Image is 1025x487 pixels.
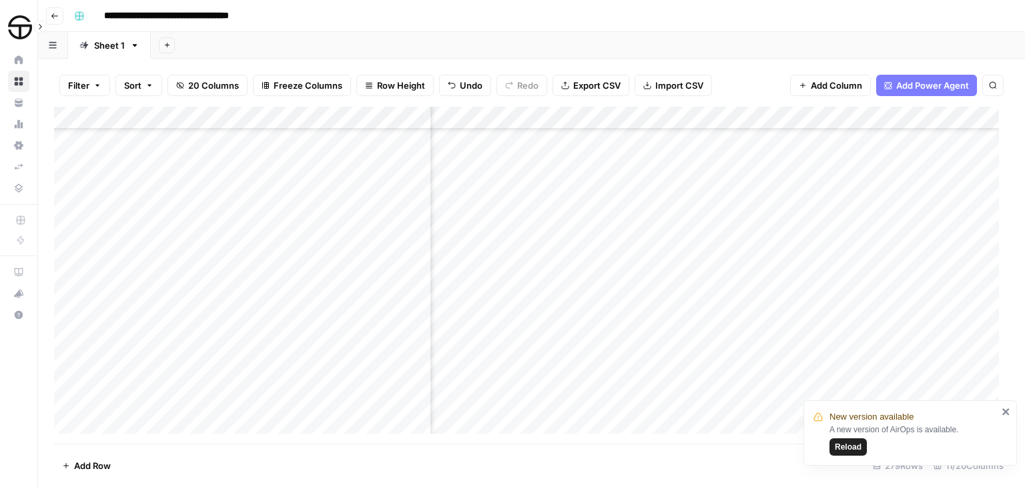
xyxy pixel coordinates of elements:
a: Syncs [8,156,29,177]
button: Add Power Agent [876,75,977,96]
div: What's new? [9,284,29,304]
a: Browse [8,71,29,92]
a: Sheet 1 [68,32,151,59]
button: close [1002,406,1011,417]
span: Add Row [74,459,111,472]
span: Row Height [377,79,425,92]
button: Undo [439,75,491,96]
a: Usage [8,113,29,135]
button: Reload [829,438,867,456]
span: Reload [835,441,862,453]
span: Undo [460,79,482,92]
button: Sort [115,75,162,96]
button: Filter [59,75,110,96]
span: Redo [517,79,539,92]
button: Export CSV [553,75,629,96]
span: Filter [68,79,89,92]
button: Help + Support [8,304,29,326]
span: Import CSV [655,79,703,92]
button: Workspace: SimpleTire [8,11,29,44]
span: 20 Columns [188,79,239,92]
a: Settings [8,135,29,156]
a: Home [8,49,29,71]
button: Freeze Columns [253,75,351,96]
span: Add Power Agent [896,79,969,92]
span: Add Column [811,79,862,92]
span: Freeze Columns [274,79,342,92]
span: Export CSV [573,79,621,92]
span: Sort [124,79,141,92]
a: AirOps Academy [8,262,29,283]
div: A new version of AirOps is available. [829,424,998,456]
button: Redo [496,75,547,96]
button: 20 Columns [167,75,248,96]
div: Sheet 1 [94,39,125,52]
a: Data Library [8,177,29,199]
button: Add Row [54,455,119,476]
span: New version available [829,410,914,424]
a: Your Data [8,92,29,113]
img: SimpleTire Logo [8,15,32,39]
div: 279 Rows [868,455,928,476]
button: Add Column [790,75,871,96]
button: Row Height [356,75,434,96]
div: 11/20 Columns [928,455,1009,476]
button: Import CSV [635,75,712,96]
button: What's new? [8,283,29,304]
